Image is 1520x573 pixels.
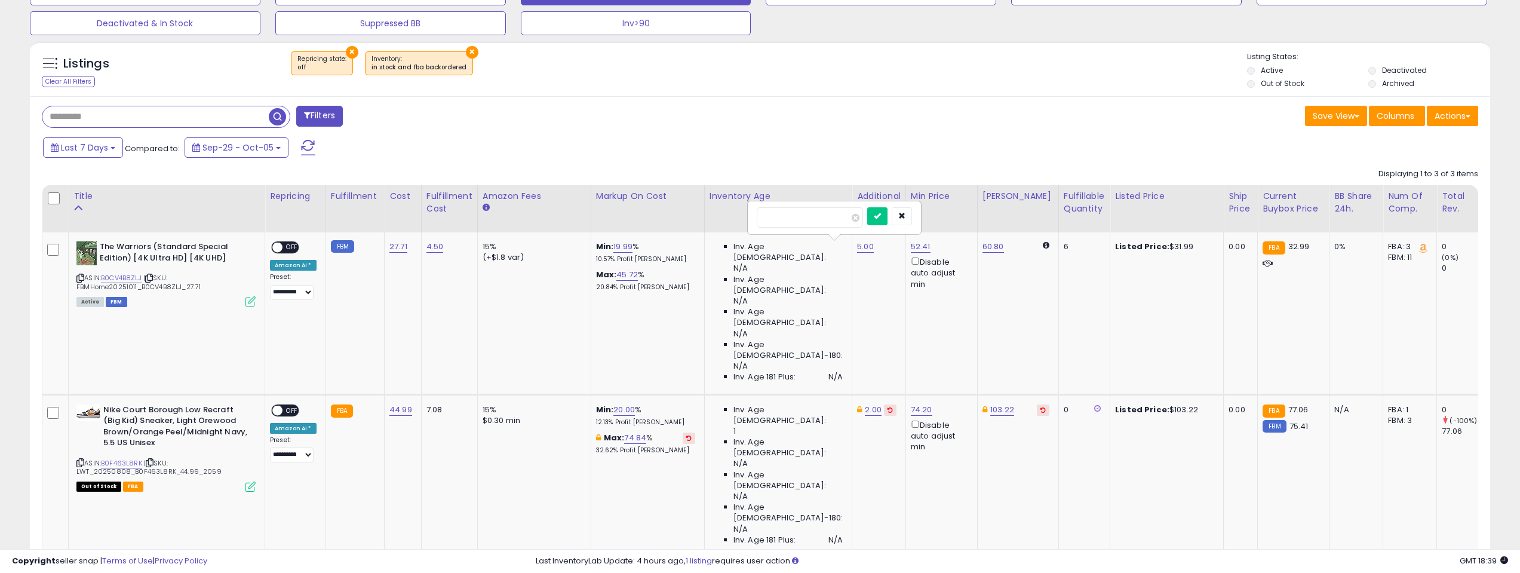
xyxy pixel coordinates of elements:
[1289,421,1309,432] span: 75.41
[616,269,638,281] a: 45.72
[331,405,353,418] small: FBA
[1263,420,1286,433] small: FBM
[483,415,582,426] div: $0.30 min
[733,405,843,426] span: Inv. Age [DEMOGRAPHIC_DATA]:
[596,269,695,292] div: %
[1247,51,1490,63] p: Listing States:
[426,190,472,215] div: Fulfillment Cost
[596,241,614,252] b: Min:
[710,190,847,203] div: Inventory Age
[76,405,100,421] img: 41RuZYWcTUL._SL40_.jpg
[296,106,343,127] button: Filters
[1450,416,1477,425] small: (-100%)
[733,502,843,523] span: Inv. Age [DEMOGRAPHIC_DATA]-180:
[990,404,1014,416] a: 103.22
[596,405,695,427] div: %
[270,273,317,300] div: Preset:
[1388,241,1427,252] div: FBA: 3
[596,241,695,263] div: %
[331,240,354,253] small: FBM
[76,241,256,305] div: ASIN:
[733,491,748,502] span: N/A
[63,56,109,72] h5: Listings
[282,243,302,253] span: OFF
[1115,190,1218,203] div: Listed Price
[613,241,632,253] a: 19.99
[733,524,748,535] span: N/A
[270,436,317,463] div: Preset:
[1382,65,1427,75] label: Deactivated
[1229,190,1252,215] div: Ship Price
[1442,190,1485,215] div: Total Rev.
[596,433,695,455] div: %
[275,11,506,35] button: Suppressed BB
[1442,426,1490,437] div: 77.06
[1442,241,1490,252] div: 0
[1263,405,1285,418] small: FBA
[596,418,695,427] p: 12.13% Profit [PERSON_NAME]
[101,273,142,283] a: B0CV4B8ZLJ
[1378,168,1478,180] div: Displaying 1 to 3 of 3 items
[483,241,582,252] div: 15%
[43,137,123,158] button: Last 7 Days
[613,404,635,416] a: 20.00
[426,241,444,253] a: 4.50
[733,535,796,546] span: Inv. Age 181 Plus:
[42,76,95,87] div: Clear All Filters
[389,241,407,253] a: 27.71
[282,405,302,415] span: OFF
[103,405,248,452] b: Nike Court Borough Low Recraft (Big Kid) Sneaker, Light Orewood Brown/Orange Peel/Midnight Navy, ...
[1388,190,1432,215] div: Num of Comp.
[30,11,260,35] button: Deactivated & In Stock
[1334,190,1378,215] div: BB Share 24h.
[270,423,317,434] div: Amazon AI *
[1427,106,1478,126] button: Actions
[911,418,968,453] div: Disable auto adjust min
[1261,78,1304,88] label: Out of Stock
[828,372,843,382] span: N/A
[596,269,617,280] b: Max:
[466,46,478,59] button: ×
[596,446,695,455] p: 32.62% Profit [PERSON_NAME]
[76,241,97,265] img: 51c6KIeZY3L._SL40_.jpg
[1442,253,1458,262] small: (0%)
[1115,405,1214,415] div: $103.22
[596,404,614,415] b: Min:
[733,372,796,382] span: Inv. Age 181 Plus:
[733,241,843,263] span: Inv. Age [DEMOGRAPHIC_DATA]:
[733,470,843,491] span: Inv. Age [DEMOGRAPHIC_DATA]:
[1388,405,1427,415] div: FBA: 1
[596,190,699,203] div: Markup on Cost
[982,190,1054,203] div: [PERSON_NAME]
[331,190,379,203] div: Fulfillment
[857,241,874,253] a: 5.00
[426,405,468,415] div: 7.08
[12,556,207,567] div: seller snap | |
[73,190,260,203] div: Title
[596,255,695,263] p: 10.57% Profit [PERSON_NAME]
[1263,241,1285,255] small: FBA
[865,404,882,416] a: 2.00
[1388,415,1427,426] div: FBM: 3
[1115,241,1169,252] b: Listed Price:
[61,142,108,154] span: Last 7 Days
[1064,405,1101,415] div: 0
[1263,190,1324,215] div: Current Buybox Price
[371,63,466,72] div: in stock and fba backordered
[733,437,843,458] span: Inv. Age [DEMOGRAPHIC_DATA]:
[733,263,748,274] span: N/A
[521,11,751,35] button: Inv>90
[1442,405,1490,415] div: 0
[733,426,736,437] span: 1
[828,535,843,546] span: N/A
[1064,190,1105,215] div: Fulfillable Quantity
[76,482,121,492] span: All listings that are currently out of stock and unavailable for purchase on Amazon
[106,297,127,307] span: FBM
[1229,241,1248,252] div: 0.00
[733,274,843,296] span: Inv. Age [DEMOGRAPHIC_DATA]:
[270,260,317,271] div: Amazon AI *
[1229,405,1248,415] div: 0.00
[1334,405,1374,415] div: N/A
[1460,555,1508,566] span: 2025-10-13 18:39 GMT
[1377,110,1414,122] span: Columns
